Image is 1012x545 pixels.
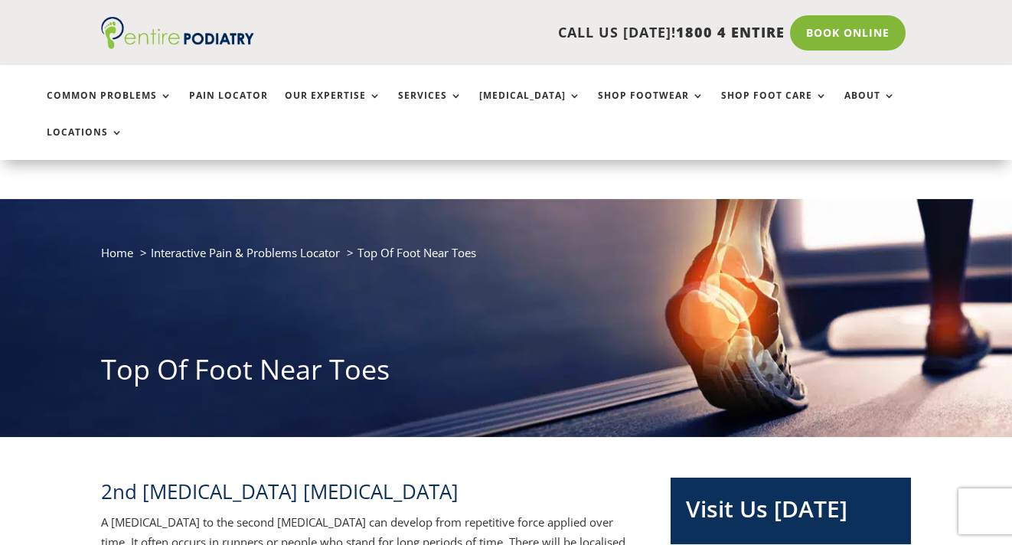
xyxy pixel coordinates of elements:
[285,90,381,123] a: Our Expertise
[285,23,785,43] p: CALL US [DATE]!
[101,245,133,260] a: Home
[47,127,123,160] a: Locations
[151,245,340,260] a: Interactive Pain & Problems Locator
[676,23,785,41] span: 1800 4 ENTIRE
[101,478,459,505] span: 2nd [MEDICAL_DATA] [MEDICAL_DATA]
[357,245,476,260] span: Top Of Foot Near Toes
[686,493,896,533] h2: Visit Us [DATE]
[479,90,581,123] a: [MEDICAL_DATA]
[101,37,254,52] a: Entire Podiatry
[721,90,828,123] a: Shop Foot Care
[598,90,704,123] a: Shop Footwear
[790,15,906,51] a: Book Online
[47,90,172,123] a: Common Problems
[844,90,896,123] a: About
[101,351,911,397] h1: Top Of Foot Near Toes
[398,90,462,123] a: Services
[101,17,254,49] img: logo (1)
[189,90,268,123] a: Pain Locator
[101,243,911,274] nav: breadcrumb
